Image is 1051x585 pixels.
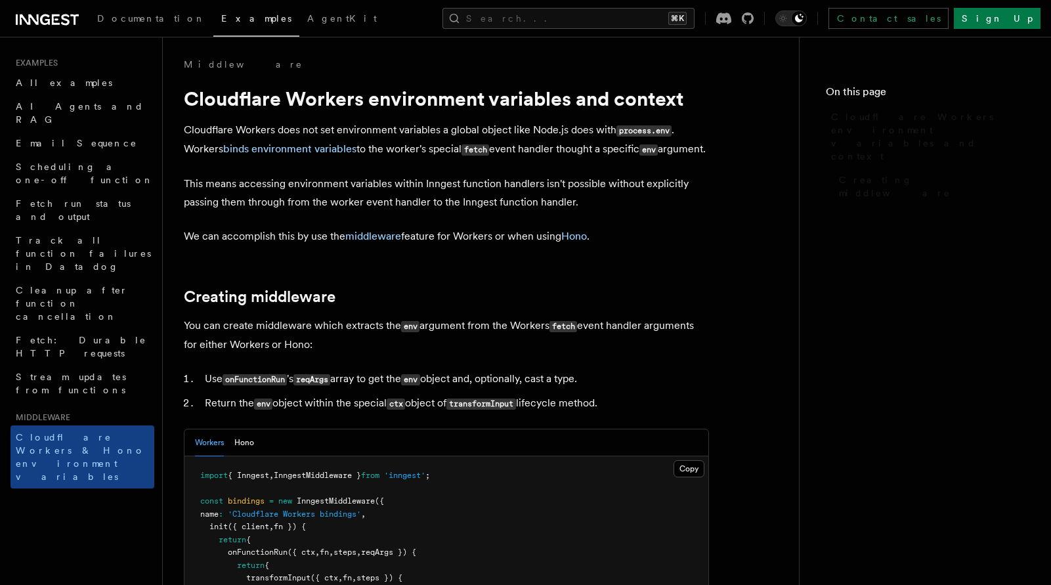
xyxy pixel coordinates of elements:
[361,548,416,557] span: reqArgs }) {
[16,285,128,322] span: Cleanup after function cancellation
[11,228,154,278] a: Track all function failures in Datadog
[639,144,658,156] code: env
[401,321,419,332] code: env
[356,573,402,582] span: steps }) {
[826,105,1025,168] a: Cloudflare Workers environment variables and context
[333,548,356,557] span: steps
[200,471,228,480] span: import
[269,471,274,480] span: ,
[826,84,1025,105] h4: On this page
[16,77,112,88] span: All examples
[221,13,291,24] span: Examples
[16,335,146,358] span: Fetch: Durable HTTP requests
[11,155,154,192] a: Scheduling a one-off function
[184,316,709,354] p: You can create middleware which extracts the argument from the Workers event handler arguments fo...
[315,548,320,557] span: ,
[213,4,299,37] a: Examples
[11,365,154,402] a: Stream updates from functions
[361,509,366,519] span: ,
[288,548,315,557] span: ({ ctx
[775,11,807,26] button: Toggle dark mode
[361,471,379,480] span: from
[11,412,70,423] span: Middleware
[223,374,287,385] code: onFunctionRun
[184,58,303,71] a: Middleware
[11,425,154,488] a: Cloudflare Workers & Hono environment variables
[384,471,425,480] span: 'inngest'
[674,460,704,477] button: Copy
[200,496,223,506] span: const
[184,121,709,159] p: Cloudflare Workers does not set environment variables a global object like Node.js does with . Wo...
[11,278,154,328] a: Cleanup after function cancellation
[446,399,515,410] code: transformInput
[184,175,709,211] p: This means accessing environment variables within Inngest function handlers isn't possible withou...
[11,131,154,155] a: Email Sequence
[89,4,213,35] a: Documentation
[11,95,154,131] a: AI Agents and RAG
[11,71,154,95] a: All examples
[11,328,154,365] a: Fetch: Durable HTTP requests
[209,522,228,531] span: init
[299,4,385,35] a: AgentKit
[345,230,401,242] a: middleware
[223,142,356,155] a: binds environment variables
[219,509,223,519] span: :
[11,192,154,228] a: Fetch run status and output
[97,13,205,24] span: Documentation
[219,535,246,544] span: return
[234,429,254,456] button: Hono
[839,173,1025,200] span: Creating middleware
[228,548,288,557] span: onFunctionRun
[828,8,949,29] a: Contact sales
[311,573,338,582] span: ({ ctx
[401,374,419,385] code: env
[184,227,709,246] p: We can accomplish this by use the feature for Workers or when using .
[668,12,687,25] kbd: ⌘K
[425,471,430,480] span: ;
[237,561,265,570] span: return
[16,162,154,185] span: Scheduling a one-off function
[200,509,219,519] span: name
[228,509,361,519] span: 'Cloudflare Workers bindings'
[834,168,1025,205] a: Creating middleware
[307,13,377,24] span: AgentKit
[246,573,311,582] span: transformInput
[616,125,672,137] code: process.env
[274,471,361,480] span: InngestMiddleware }
[274,522,306,531] span: fn }) {
[320,548,329,557] span: fn
[387,399,405,410] code: ctx
[293,374,330,385] code: reqArgs
[228,496,265,506] span: bindings
[269,522,274,531] span: ,
[461,144,489,156] code: fetch
[254,399,272,410] code: env
[246,535,251,544] span: {
[356,548,361,557] span: ,
[269,496,274,506] span: =
[201,370,709,389] li: Use 's array to get the object and, optionally, cast a type.
[16,432,145,482] span: Cloudflare Workers & Hono environment variables
[16,235,151,272] span: Track all function failures in Datadog
[228,471,269,480] span: { Inngest
[16,101,144,125] span: AI Agents and RAG
[297,496,375,506] span: InngestMiddleware
[16,372,126,395] span: Stream updates from functions
[352,573,356,582] span: ,
[16,138,137,148] span: Email Sequence
[343,573,352,582] span: fn
[329,548,333,557] span: ,
[954,8,1040,29] a: Sign Up
[11,58,58,68] span: Examples
[184,87,709,110] h1: Cloudflare Workers environment variables and context
[442,8,695,29] button: Search...⌘K
[184,288,335,306] a: Creating middleware
[561,230,587,242] a: Hono
[278,496,292,506] span: new
[265,561,269,570] span: {
[228,522,269,531] span: ({ client
[375,496,384,506] span: ({
[549,321,577,332] code: fetch
[195,429,224,456] button: Workers
[16,198,131,222] span: Fetch run status and output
